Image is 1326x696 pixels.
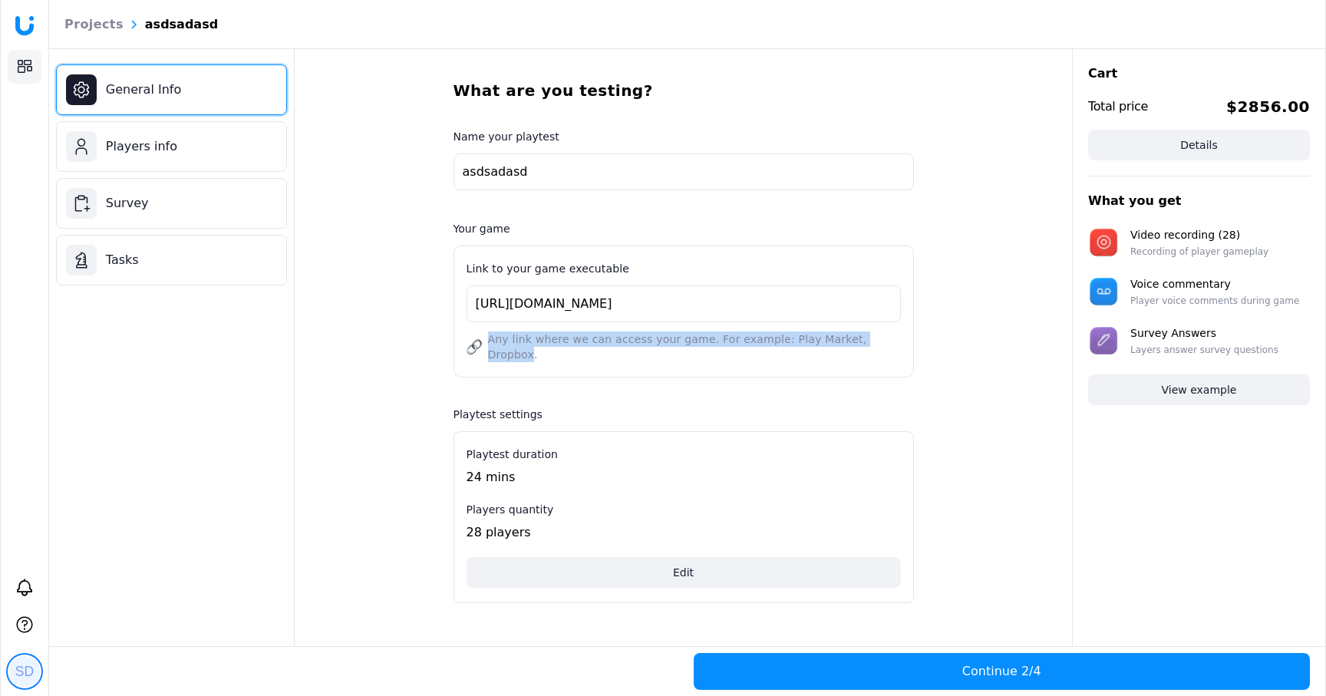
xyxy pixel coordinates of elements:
p: Recording of player gameplay [1130,246,1310,258]
button: Players info [56,121,287,172]
span: $2856.00 [1226,96,1310,117]
img: survey-answers.png [1088,325,1119,356]
a: Projects [64,15,124,34]
h6: Cart [1088,64,1310,83]
span: Name your playtest [454,130,559,143]
img: voice-commentary.png [1088,276,1119,307]
h5: What you get [1088,192,1310,210]
h4: What are you testing? [454,80,914,101]
img: recorder.png [1088,227,1119,258]
div: Voice commentary [1130,276,1310,292]
span: Your game [454,223,510,235]
a: sadsadas dasdasd [6,653,43,690]
img: sadsadas dasdasd [9,656,40,687]
button: Tasks [56,235,287,285]
div: 24 mins [467,468,901,487]
span: Total price [1088,97,1148,116]
button: View example [1088,374,1310,405]
span: Players info [106,137,177,156]
div: Video recording (28) [1130,227,1310,242]
span: Playtest duration [467,448,558,460]
img: Chain [467,339,482,355]
p: Player voice comments during game [1130,295,1310,307]
button: Edit [467,557,901,588]
span: General Info [106,81,181,99]
p: Layers answer survey questions [1130,344,1310,356]
span: Survey [106,194,149,213]
span: asdsadasd [145,15,218,34]
span: Tasks [106,251,139,269]
button: Survey [56,178,287,229]
span: Any link where we can access your game. For example: Play Market, Dropbox. [488,332,901,362]
span: Playtest settings [454,408,543,421]
span: Players quantity [467,503,554,516]
button: General Info [56,64,287,115]
button: Details [1088,130,1310,160]
input: https://... [467,285,901,322]
div: Survey Answers [1130,325,1310,341]
div: 28 players [467,523,901,542]
span: Link to your game executable [467,262,630,275]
